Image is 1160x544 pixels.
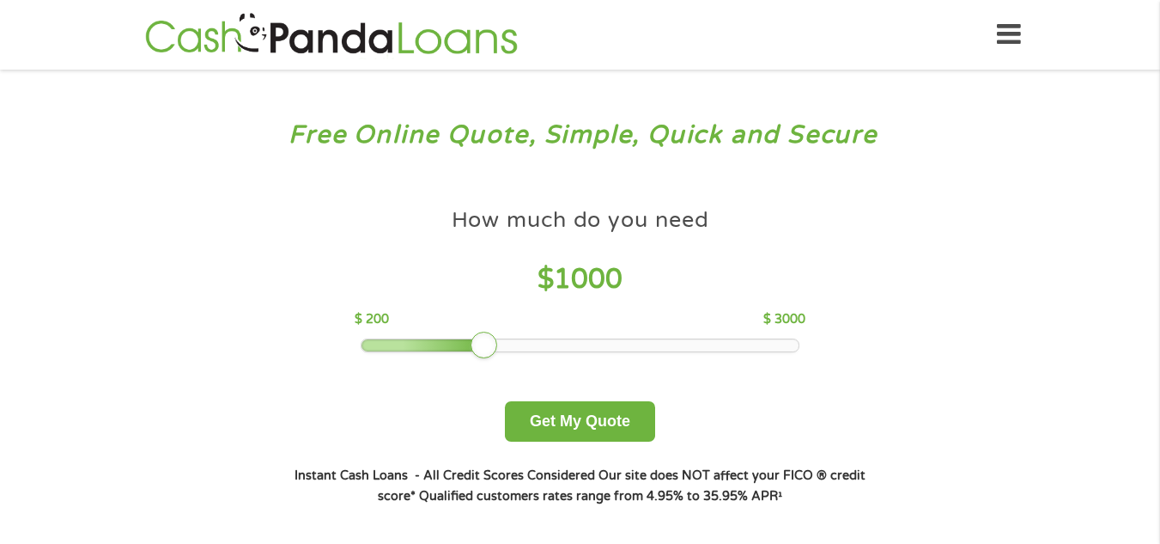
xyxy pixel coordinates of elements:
span: 1000 [554,263,623,296]
p: $ 3000 [763,310,805,329]
p: $ 200 [355,310,389,329]
h3: Free Online Quote, Simple, Quick and Secure [50,119,1111,151]
strong: Our site does NOT affect your FICO ® credit score* [378,468,865,504]
h4: How much do you need [452,206,709,235]
button: Get My Quote [505,401,655,442]
strong: Qualified customers rates range from 4.95% to 35.95% APR¹ [419,489,782,504]
img: GetLoanNow Logo [140,10,523,59]
h4: $ [355,262,805,297]
strong: Instant Cash Loans - All Credit Scores Considered [295,468,595,483]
